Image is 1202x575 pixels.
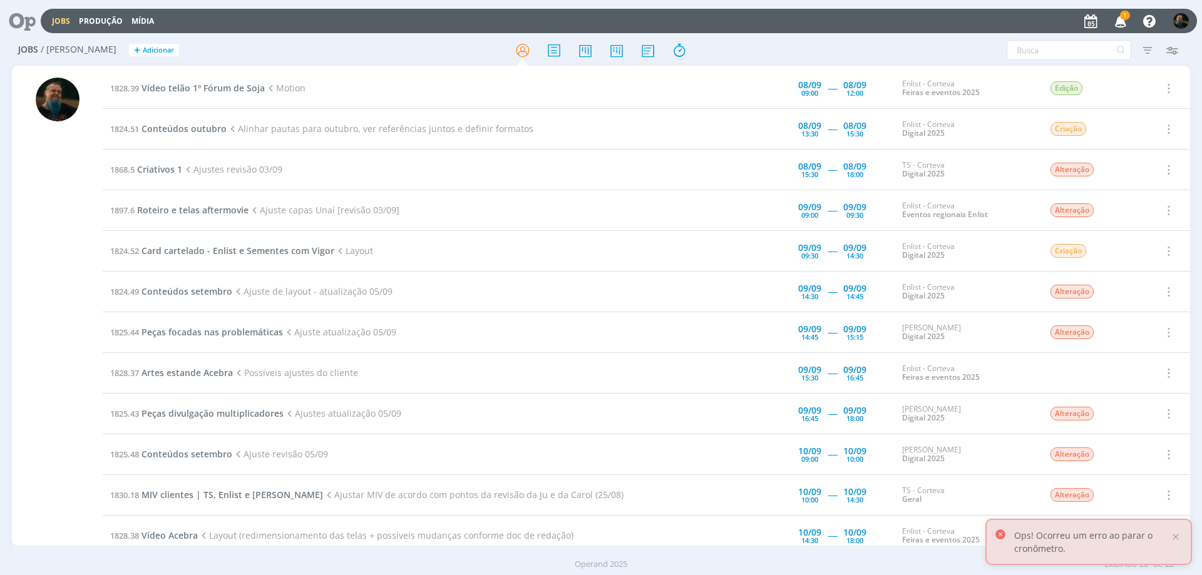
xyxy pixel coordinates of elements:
[846,89,863,96] div: 12:00
[110,530,139,541] span: 1828.38
[828,82,837,94] span: -----
[798,325,821,333] div: 09/09
[137,163,182,175] span: Criativos 1
[828,326,837,338] span: -----
[110,367,233,379] a: 1828.37Artes estande Acebra
[129,44,179,57] button: +Adicionar
[902,250,945,260] a: Digital 2025
[828,407,837,419] span: -----
[843,365,866,374] div: 09/09
[902,405,1031,423] div: [PERSON_NAME]
[110,82,265,94] a: 1828.39Vídeo telão 1º Fórum de Soja
[265,82,306,94] span: Motion
[110,326,283,338] a: 1825.44Peças focadas nas problemáticas
[48,16,74,26] button: Jobs
[110,163,182,175] a: 1868.5Criativos 1
[902,128,945,138] a: Digital 2025
[41,44,116,55] span: / [PERSON_NAME]
[1173,13,1189,29] img: M
[110,489,323,501] a: 1830.18MIV clientes | TS, Enlist e [PERSON_NAME]
[141,367,233,379] span: Artes estande Acebra
[801,252,818,259] div: 09:30
[843,325,866,333] div: 09/09
[75,16,126,26] button: Produção
[902,494,922,504] a: Geral
[1050,203,1094,217] span: Alteração
[902,79,1031,98] div: Enlist - Corteva
[798,406,821,415] div: 09/09
[1107,10,1133,33] button: 1
[902,412,945,423] a: Digital 2025
[1050,122,1086,136] span: Criação
[801,374,818,381] div: 15:30
[843,121,866,130] div: 08/09
[798,487,821,496] div: 10/09
[801,211,818,218] div: 09:00
[1050,407,1094,420] span: Alteração
[798,447,821,455] div: 10/09
[110,205,135,216] span: 1897.6
[902,331,945,342] a: Digital 2025
[843,243,866,252] div: 09/09
[828,204,837,216] span: -----
[902,161,1031,179] div: TS - Corteva
[843,487,866,496] div: 10/09
[110,123,227,135] a: 1824.51Conteúdos outubro
[110,327,139,338] span: 1825.44
[110,285,232,297] a: 1824.49Conteúdos setembro
[52,16,70,26] a: Jobs
[110,408,139,419] span: 1825.43
[323,489,624,501] span: Ajustar MIV de acordo com pontos da revisão da Ju e da Carol (25/08)
[141,448,232,460] span: Conteúdos setembro
[110,489,139,501] span: 1830.18
[110,245,139,257] span: 1824.52
[1014,529,1169,555] p: Ops! Ocorreu um erro ao parar o cronômetro.
[798,365,821,374] div: 09/09
[902,201,1031,220] div: Enlist - Corteva
[828,367,837,379] span: -----
[846,130,863,137] div: 15:30
[843,406,866,415] div: 09/09
[902,364,1031,382] div: Enlist - Corteva
[902,534,980,545] a: Feiras e eventos 2025
[801,89,818,96] div: 09:00
[110,286,139,297] span: 1824.49
[110,83,139,94] span: 1828.39
[1050,244,1086,258] span: Criação
[283,326,396,338] span: Ajuste atualização 05/09
[36,78,80,121] img: M
[902,120,1031,138] div: Enlist - Corteva
[902,445,1031,464] div: [PERSON_NAME]
[131,16,154,26] a: Mídia
[227,123,533,135] span: Alinhar pautas para outubro, ver referências juntos e definir formatos
[846,211,863,218] div: 09:30
[1050,447,1094,461] span: Alteração
[110,407,284,419] a: 1825.43Peças divulgação multiplicadores
[801,171,818,178] div: 15:30
[798,243,821,252] div: 09/09
[902,372,980,382] a: Feiras e eventos 2025
[1050,163,1094,176] span: Alteração
[902,290,945,301] a: Digital 2025
[79,16,123,26] a: Produção
[334,245,373,257] span: Layout
[137,204,249,216] span: Roteiro e telas aftermovie
[843,162,866,171] div: 08/09
[843,81,866,89] div: 08/09
[110,245,334,257] a: 1824.52Card cartelado - Enlist e Sementes com Vigor
[828,285,837,297] span: -----
[182,163,282,175] span: Ajustes revisão 03/09
[198,529,573,541] span: Layout (redimensionamento das telas + possíveis mudanças conforme doc de redação)
[232,448,328,460] span: Ajuste revisão 05/09
[141,285,232,297] span: Conteúdos setembro
[902,168,945,179] a: Digital 2025
[110,204,249,216] a: 1897.6Roteiro e telas aftermovie
[801,455,818,462] div: 09:00
[1173,10,1189,32] button: M
[801,293,818,300] div: 14:30
[846,455,863,462] div: 10:00
[846,374,863,381] div: 16:45
[798,162,821,171] div: 08/09
[801,496,818,503] div: 10:00
[798,528,821,537] div: 10/09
